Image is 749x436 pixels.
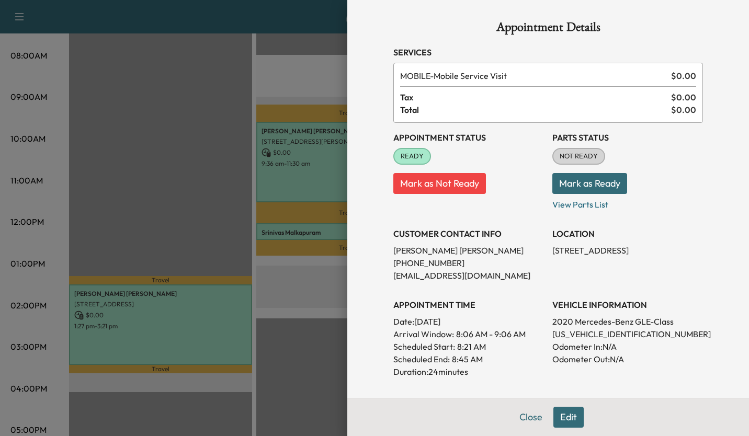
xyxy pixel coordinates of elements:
[552,194,703,211] p: View Parts List
[393,131,544,144] h3: Appointment Status
[393,257,544,269] p: [PHONE_NUMBER]
[553,407,584,428] button: Edit
[671,91,696,104] span: $ 0.00
[393,299,544,311] h3: APPOINTMENT TIME
[552,131,703,144] h3: Parts Status
[393,21,703,38] h1: Appointment Details
[394,151,430,162] span: READY
[393,46,703,59] h3: Services
[393,365,544,378] p: Duration: 24 minutes
[393,395,544,407] h3: History
[513,407,549,428] button: Close
[553,151,604,162] span: NOT READY
[457,340,486,353] p: 8:21 AM
[393,328,544,340] p: Arrival Window:
[552,395,703,407] h3: CONTACT CUSTOMER
[552,227,703,240] h3: LOCATION
[671,104,696,116] span: $ 0.00
[552,173,627,194] button: Mark as Ready
[552,244,703,257] p: [STREET_ADDRESS]
[400,70,667,82] span: Mobile Service Visit
[393,244,544,257] p: [PERSON_NAME] [PERSON_NAME]
[671,70,696,82] span: $ 0.00
[393,353,450,365] p: Scheduled End:
[400,104,671,116] span: Total
[393,173,486,194] button: Mark as Not Ready
[552,315,703,328] p: 2020 Mercedes-Benz GLE-Class
[552,340,703,353] p: Odometer In: N/A
[552,353,703,365] p: Odometer Out: N/A
[456,328,526,340] span: 8:06 AM - 9:06 AM
[400,91,671,104] span: Tax
[393,227,544,240] h3: CUSTOMER CONTACT INFO
[552,328,703,340] p: [US_VEHICLE_IDENTIFICATION_NUMBER]
[552,299,703,311] h3: VEHICLE INFORMATION
[393,315,544,328] p: Date: [DATE]
[452,353,483,365] p: 8:45 AM
[393,269,544,282] p: [EMAIL_ADDRESS][DOMAIN_NAME]
[393,340,455,353] p: Scheduled Start:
